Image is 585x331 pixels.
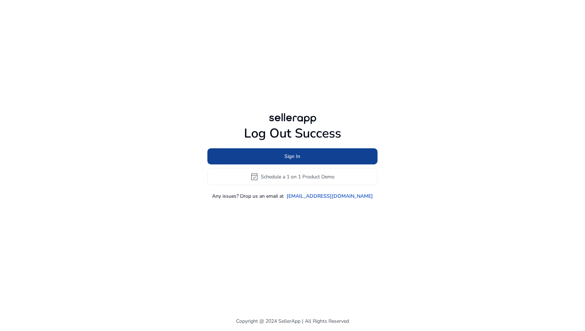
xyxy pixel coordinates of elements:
button: event_availableSchedule a 1 on 1 Product Demo [207,168,378,185]
a: [EMAIL_ADDRESS][DOMAIN_NAME] [287,192,373,200]
button: Sign In [207,148,378,164]
p: Any issues? Drop us an email at [212,192,284,200]
span: Sign In [285,153,301,160]
span: event_available [250,172,259,181]
h1: Log Out Success [207,126,378,141]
